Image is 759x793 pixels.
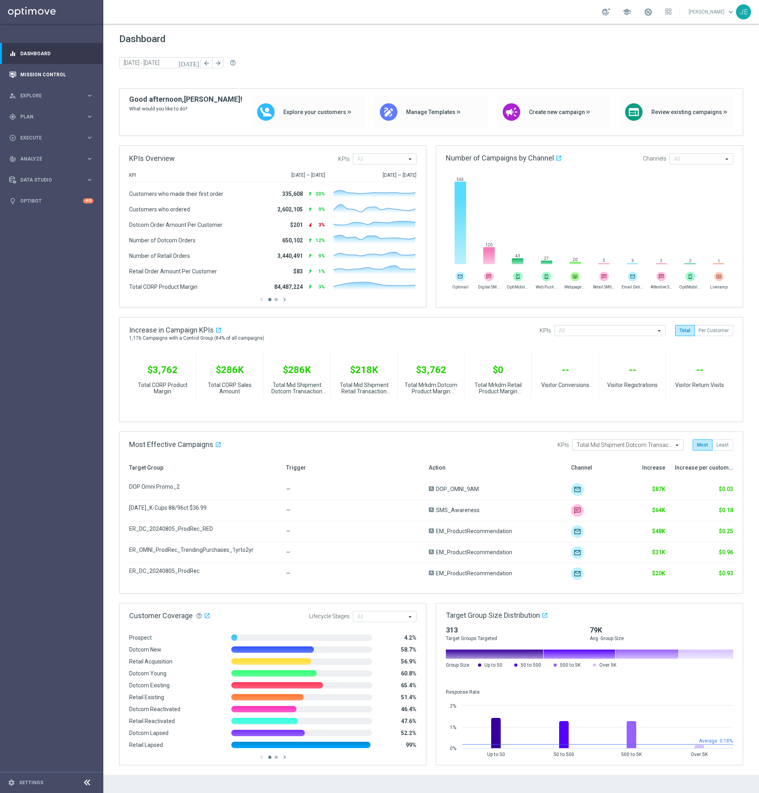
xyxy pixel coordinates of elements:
button: person_search Explore keyboard_arrow_right [9,93,94,99]
div: Mission Control [9,64,93,85]
button: gps_fixed Plan keyboard_arrow_right [9,114,94,120]
button: Data Studio keyboard_arrow_right [9,177,94,183]
i: person_search [9,92,16,99]
button: lightbulb Optibot +10 [9,198,94,204]
span: Execute [20,135,86,140]
button: track_changes Analyze keyboard_arrow_right [9,156,94,162]
div: Plan [9,113,86,120]
i: lightbulb [9,197,16,205]
i: keyboard_arrow_right [86,92,93,99]
span: keyboard_arrow_down [726,8,735,16]
a: Optibot [20,190,83,211]
div: Explore [9,92,86,99]
a: Settings [19,780,43,785]
span: school [622,8,631,16]
i: keyboard_arrow_right [86,176,93,184]
div: Execute [9,134,86,141]
div: Optibot [9,190,93,211]
a: Mission Control [20,64,93,85]
span: Analyze [20,157,86,161]
i: play_circle_outline [9,134,16,141]
div: +10 [83,198,93,203]
i: keyboard_arrow_right [86,134,93,141]
button: Mission Control [9,72,94,78]
a: Dashboard [20,43,93,64]
i: equalizer [9,50,16,57]
a: [PERSON_NAME]keyboard_arrow_down [688,6,736,18]
span: Explore [20,93,86,98]
i: track_changes [9,155,16,162]
i: keyboard_arrow_right [86,155,93,162]
div: Analyze [9,155,86,162]
span: Data Studio [20,178,86,182]
div: Data Studio [9,176,86,184]
i: gps_fixed [9,113,16,120]
i: keyboard_arrow_right [86,113,93,120]
div: Dashboard [9,43,93,64]
span: Plan [20,114,86,119]
i: settings [8,779,15,786]
div: JE [736,4,751,19]
button: play_circle_outline Execute keyboard_arrow_right [9,135,94,141]
button: equalizer Dashboard [9,50,94,57]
